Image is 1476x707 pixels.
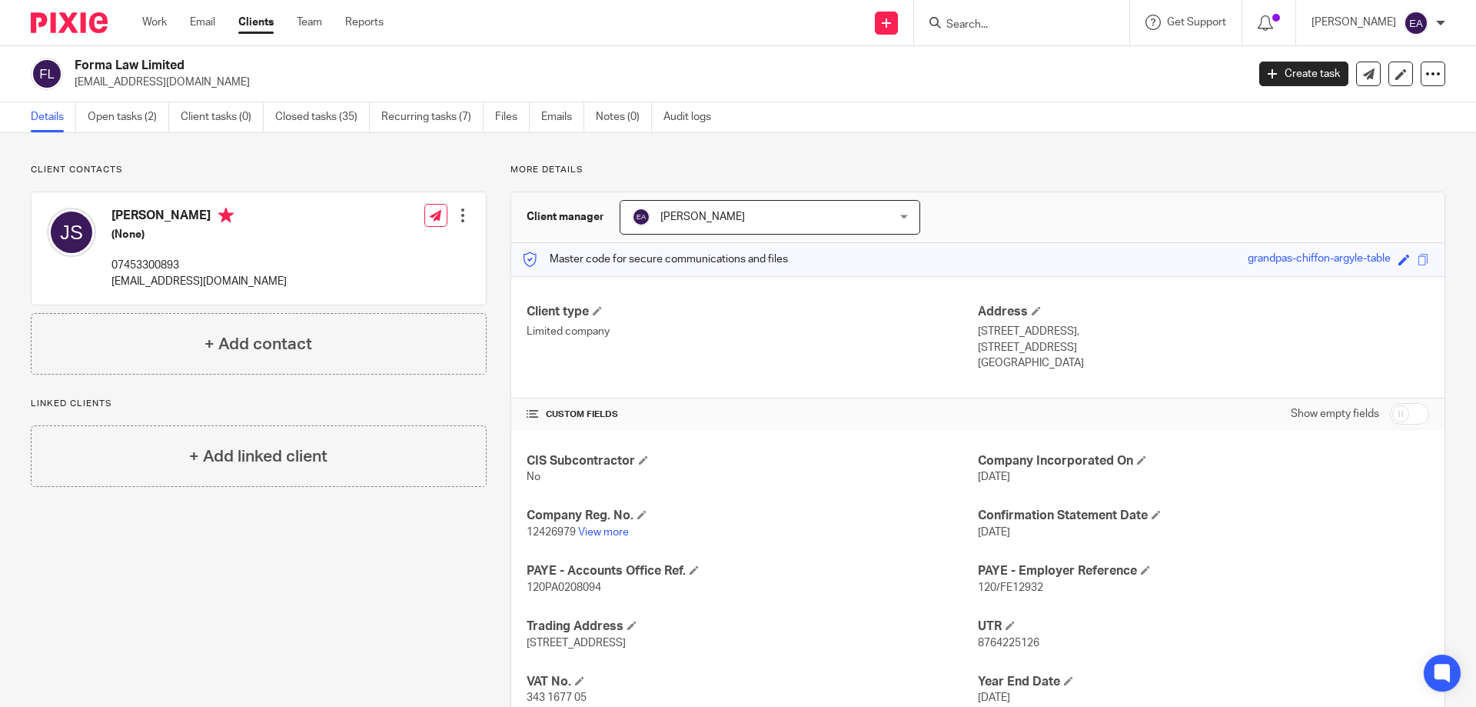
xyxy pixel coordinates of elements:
a: Notes (0) [596,102,652,132]
span: No [527,472,540,482]
p: [EMAIL_ADDRESS][DOMAIN_NAME] [111,274,287,289]
p: [EMAIL_ADDRESS][DOMAIN_NAME] [75,75,1236,90]
h4: Company Reg. No. [527,508,978,524]
img: svg%3E [31,58,63,90]
h4: VAT No. [527,674,978,690]
span: 12426979 [527,527,576,538]
img: svg%3E [47,208,96,257]
h4: Year End Date [978,674,1429,690]
span: 343 1677 05 [527,692,587,703]
span: [DATE] [978,527,1010,538]
i: Primary [218,208,234,223]
a: Email [190,15,215,30]
a: Client tasks (0) [181,102,264,132]
a: View more [578,527,629,538]
h4: PAYE - Employer Reference [978,563,1429,579]
span: [DATE] [978,692,1010,703]
h4: CUSTOM FIELDS [527,409,978,421]
h4: Client type [527,304,978,320]
a: Emails [541,102,584,132]
a: Recurring tasks (7) [381,102,484,132]
a: Files [495,102,530,132]
span: 120PA0208094 [527,582,601,593]
h4: [PERSON_NAME] [111,208,287,227]
h4: UTR [978,619,1429,635]
h4: + Add contact [204,332,312,356]
p: Limited company [527,324,978,339]
a: Clients [238,15,274,30]
h4: + Add linked client [189,445,327,469]
h4: Trading Address [527,619,978,635]
p: [STREET_ADDRESS], [978,324,1429,339]
p: [GEOGRAPHIC_DATA] [978,355,1429,371]
a: Work [142,15,167,30]
a: Audit logs [663,102,723,132]
span: [STREET_ADDRESS] [527,638,626,649]
span: [PERSON_NAME] [660,212,745,222]
h4: PAYE - Accounts Office Ref. [527,563,978,579]
p: Master code for secure communications and files [523,252,788,267]
h4: CIS Subcontractor [527,453,978,469]
h4: Address [978,304,1429,320]
span: [DATE] [978,472,1010,482]
img: svg%3E [1404,11,1428,35]
a: Details [31,102,76,132]
h2: Forma Law Limited [75,58,1004,74]
a: Create task [1259,62,1348,86]
h5: (None) [111,227,287,242]
p: [PERSON_NAME] [1311,15,1396,30]
h4: Confirmation Statement Date [978,508,1429,524]
a: Team [297,15,322,30]
p: [STREET_ADDRESS] [978,340,1429,355]
h4: Company Incorporated On [978,453,1429,469]
img: Pixie [31,12,108,33]
span: Get Support [1167,17,1226,28]
p: Linked clients [31,398,487,410]
a: Open tasks (2) [88,102,169,132]
span: 8764225126 [978,638,1039,649]
span: 120/FE12932 [978,582,1043,593]
p: 07453300893 [111,258,287,273]
h3: Client manager [527,209,604,225]
p: Client contacts [31,164,487,176]
div: grandpas-chiffon-argyle-table [1248,251,1391,268]
a: Reports [345,15,384,30]
img: svg%3E [632,208,650,226]
label: Show empty fields [1291,406,1379,422]
input: Search [945,18,1083,32]
a: Closed tasks (35) [275,102,370,132]
p: More details [510,164,1445,176]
